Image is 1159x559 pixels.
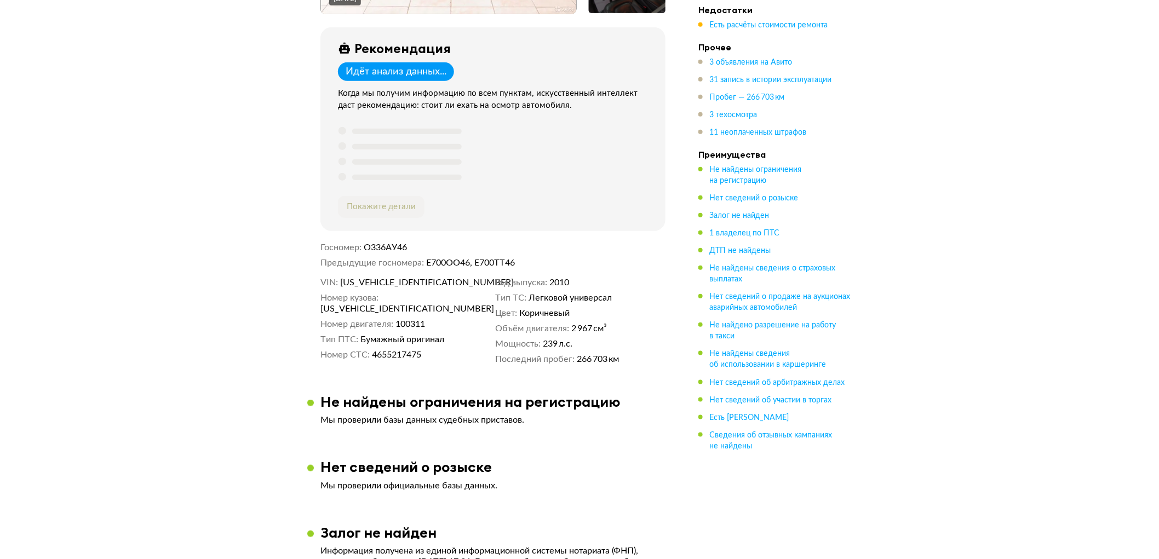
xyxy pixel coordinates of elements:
span: Есть расчёты стоимости ремонта [709,21,828,29]
span: Нет сведений о розыске [709,194,798,202]
span: Не найдены ограничения на регистрацию [709,166,801,185]
dt: Мощность [495,338,541,349]
div: Когда мы получим информацию по всем пунктам, искусственный интеллект даст рекомендацию: стоит ли ... [338,88,652,112]
dt: Цвет [495,308,517,319]
span: Нет сведений об участии в торгах [709,396,831,404]
h4: Преимущества [698,149,852,160]
h4: Прочее [698,42,852,53]
span: Не найдены сведения о страховых выплатах [709,264,835,283]
span: Не найдено разрешение на работу в такси [709,321,836,340]
span: 239 л.с. [543,338,573,349]
span: 2010 [550,277,570,288]
dt: Номер СТС [320,349,370,360]
span: Коричневый [520,308,570,319]
span: Покажите детали [347,203,416,211]
span: [US_VEHICLE_IDENTIFICATION_NUMBER] [341,277,467,288]
dt: Номер двигателя [320,319,393,330]
p: Мы проверили официальные базы данных. [320,480,665,491]
span: ДТП не найдены [709,247,771,255]
span: Есть [PERSON_NAME] [709,413,789,421]
span: 3 объявления на Авито [709,59,792,66]
div: Рекомендация [354,41,451,56]
span: 4655217475 [372,349,422,360]
span: [US_VEHICLE_IDENTIFICATION_NUMBER] [320,303,446,314]
h3: Нет сведений о розыске [320,458,492,475]
dt: Год выпуска [495,277,547,288]
dt: VIN [320,277,338,288]
p: Мы проверили базы данных судебных приставов. [320,414,665,425]
span: О336АУ46 [364,243,408,252]
div: Идёт анализ данных... [346,66,446,78]
span: Нет сведений о продаже на аукционах аварийных автомобилей [709,293,850,312]
span: Не найдены сведения об использовании в каршеринге [709,350,826,368]
span: 1 владелец по ПТС [709,229,779,237]
span: 100311 [396,319,426,330]
span: 31 запись в истории эксплуатации [709,76,831,84]
button: Покажите детали [338,196,424,218]
h3: Не найдены ограничения на регистрацию [320,393,621,410]
dt: Тип ТС [495,292,526,303]
dt: Тип ПТС [320,334,358,345]
span: 11 неоплаченных штрафов [709,129,806,136]
h3: Залог не найден [320,524,437,541]
span: Бумажный оригинал [361,334,445,345]
span: Нет сведений об арбитражных делах [709,378,845,386]
dt: Последний пробег [495,354,575,365]
span: Сведения об отзывных кампаниях не найдены [709,431,832,449]
dt: Объём двигателя [495,323,569,334]
span: 2 967 см³ [572,323,607,334]
span: Пробег — 266 703 км [709,94,784,101]
dt: Госномер [320,242,362,253]
span: 266 703 км [577,354,619,365]
dd: Е700ОО46, Е700ТТ46 [427,257,666,268]
span: Легковой универсал [529,292,612,303]
dt: Номер кузова [320,292,378,303]
span: Залог не найден [709,212,769,220]
span: 3 техосмотра [709,111,757,119]
h4: Недостатки [698,4,852,15]
dt: Предыдущие госномера [320,257,424,268]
